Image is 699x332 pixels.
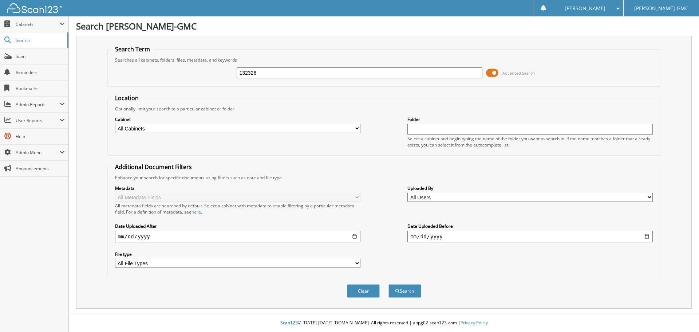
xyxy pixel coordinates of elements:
[7,3,62,13] img: scan123-logo-white.svg
[115,231,360,242] input: start
[115,116,360,122] label: Cabinet
[16,21,60,27] span: Cabinets
[347,284,380,298] button: Clear
[16,101,60,108] span: Admin Reports
[16,53,65,59] span: Scan
[461,320,488,326] a: Privacy Policy
[388,284,421,298] button: Search
[502,70,535,76] span: Advanced Search
[634,6,688,11] span: [PERSON_NAME]-GMC
[115,251,360,257] label: File type
[115,223,360,229] label: Date Uploaded After
[76,20,692,32] h1: Search [PERSON_NAME]-GMC
[111,175,657,181] div: Enhance your search for specific documents using filters such as date and file type.
[16,69,65,75] span: Reminders
[407,136,653,148] div: Select a cabinet and begin typing the name of the folder you want to search in. If the name match...
[111,45,154,53] legend: Search Term
[16,37,64,43] span: Search
[191,209,201,215] a: here
[111,94,142,102] legend: Location
[115,203,360,215] div: All metadata fields are searched by default. Select a cabinet with metadata to enable filtering b...
[407,185,653,191] label: Uploaded By
[407,231,653,242] input: end
[16,133,65,140] span: Help
[663,297,699,332] iframe: Chat Widget
[111,163,196,171] legend: Additional Document Filters
[565,6,605,11] span: [PERSON_NAME]
[16,117,60,124] span: User Reports
[111,106,657,112] div: Optionally limit your search to a particular cabinet or folder
[111,57,657,63] div: Searches all cabinets, folders, files, metadata, and keywords
[16,85,65,91] span: Bookmarks
[280,320,298,326] span: Scan123
[69,314,699,332] div: © [DATE]-[DATE] [DOMAIN_NAME]. All rights reserved | appg02-scan123-com |
[407,116,653,122] label: Folder
[16,165,65,172] span: Announcements
[115,185,360,191] label: Metadata
[16,149,60,156] span: Admin Menu
[407,223,653,229] label: Date Uploaded Before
